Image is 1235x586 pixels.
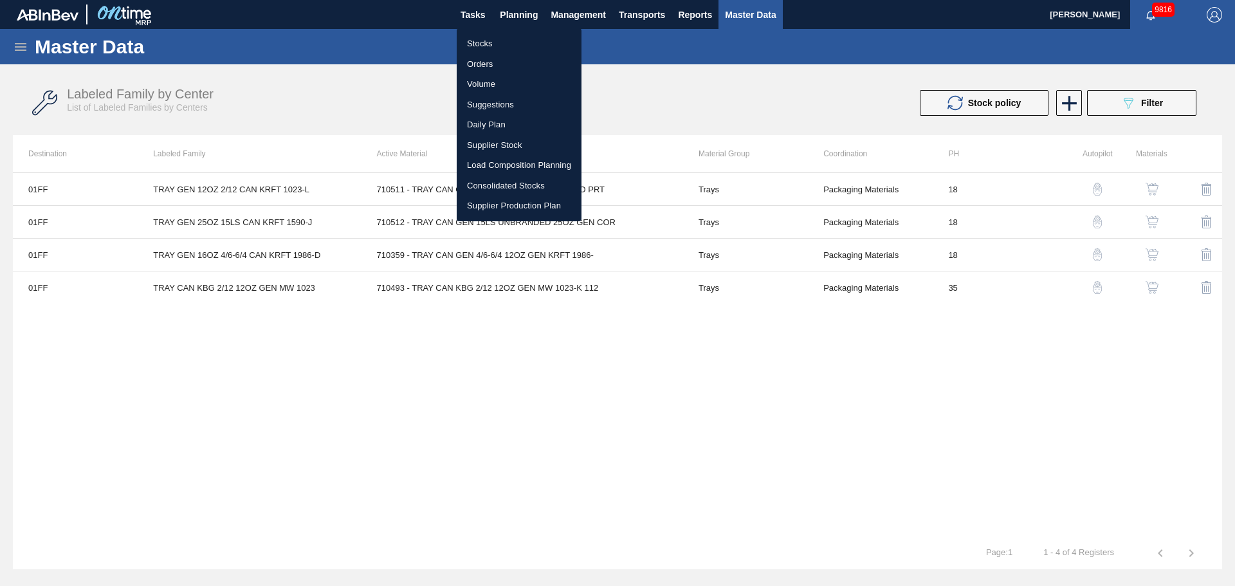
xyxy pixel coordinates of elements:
a: Daily Plan [457,114,581,135]
a: Stocks [457,33,581,54]
a: Orders [457,54,581,75]
a: Suggestions [457,95,581,115]
a: Supplier Stock [457,135,581,156]
a: Load Composition Planning [457,155,581,176]
a: Volume [457,74,581,95]
a: Consolidated Stocks [457,176,581,196]
a: Supplier Production Plan [457,196,581,216]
